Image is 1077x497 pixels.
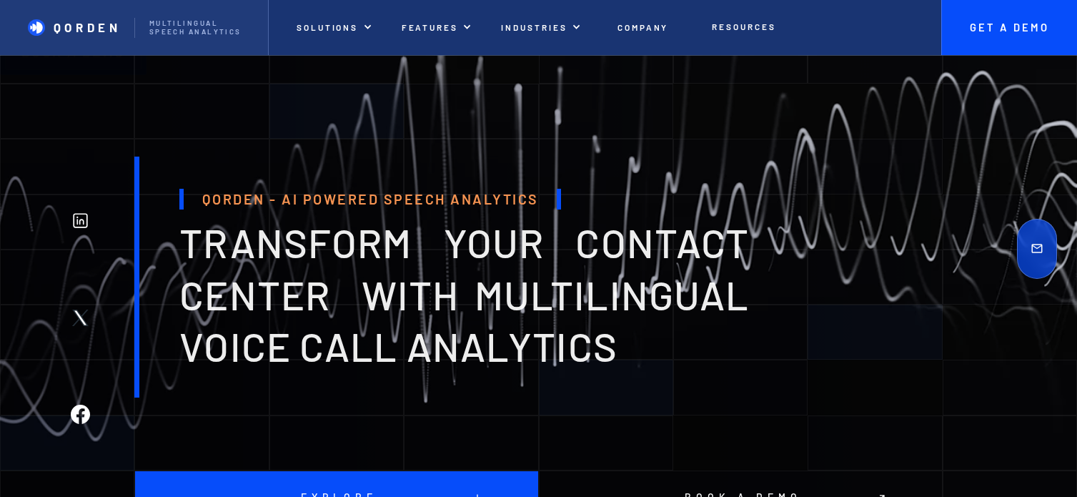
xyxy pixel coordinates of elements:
[54,20,121,34] p: Qorden
[617,22,669,32] p: Company
[179,218,749,370] span: transform your contact center with multilingual voice Call analytics
[956,21,1063,34] p: Get A Demo
[712,21,775,31] p: Resources
[297,22,358,32] p: Solutions
[402,22,459,32] p: features
[71,211,90,230] img: Linkedin
[149,19,254,36] p: Multilingual Speech analytics
[71,405,90,424] img: Facebook
[179,189,561,210] h1: Qorden - AI Powered Speech Analytics
[501,22,567,32] p: INDUSTRIES
[71,308,90,328] img: Twitter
